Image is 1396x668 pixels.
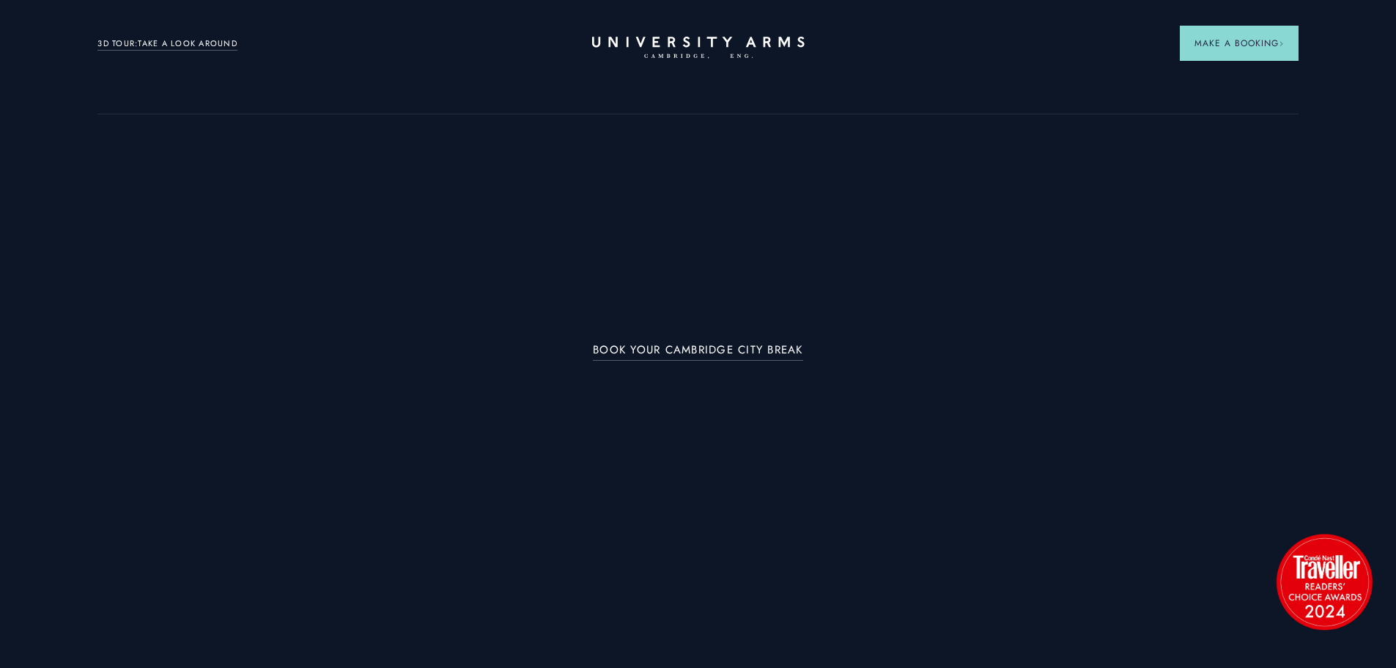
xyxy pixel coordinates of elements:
[1279,41,1284,46] img: Arrow icon
[97,37,237,51] a: 3D TOUR:TAKE A LOOK AROUND
[1269,526,1379,636] img: image-2524eff8f0c5d55edbf694693304c4387916dea5-1501x1501-png
[1180,26,1299,61] button: Make a BookingArrow icon
[593,344,803,361] a: BOOK YOUR CAMBRIDGE CITY BREAK
[592,37,805,59] a: Home
[1194,37,1284,50] span: Make a Booking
